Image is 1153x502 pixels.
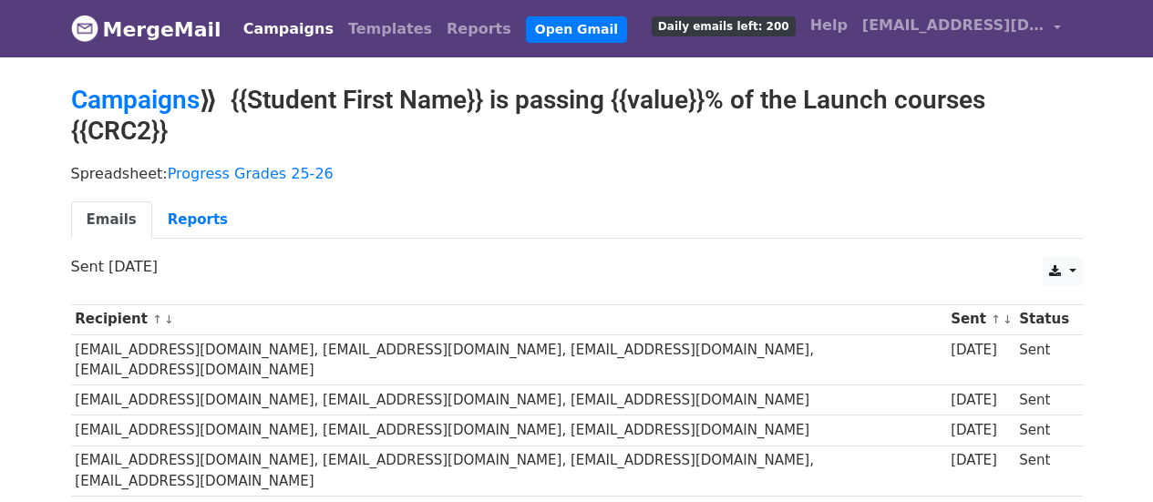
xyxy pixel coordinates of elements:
a: MergeMail [71,10,221,48]
a: Campaigns [236,11,341,47]
a: Campaigns [71,85,200,115]
a: ↓ [1003,312,1013,326]
td: Sent [1014,385,1073,415]
div: [DATE] [951,390,1011,411]
iframe: Chat Widget [1062,415,1153,502]
div: [DATE] [951,420,1011,441]
a: Reports [439,11,519,47]
a: Daily emails left: 200 [644,7,803,44]
a: Progress Grades 25-26 [168,165,334,182]
td: [EMAIL_ADDRESS][DOMAIN_NAME], [EMAIL_ADDRESS][DOMAIN_NAME], [EMAIL_ADDRESS][DOMAIN_NAME] [71,385,947,415]
h2: ⟫ {{Student First Name}} is passing {{value}}% of the Launch courses {{CRC2}} [71,85,1083,146]
a: ↑ [991,312,1001,326]
a: ↓ [164,312,174,326]
div: [DATE] [951,450,1011,471]
img: MergeMail logo [71,15,98,42]
span: Daily emails left: 200 [652,16,796,36]
td: Sent [1014,334,1073,385]
td: [EMAIL_ADDRESS][DOMAIN_NAME], [EMAIL_ADDRESS][DOMAIN_NAME], [EMAIL_ADDRESS][DOMAIN_NAME] [71,415,947,446]
span: [EMAIL_ADDRESS][DOMAIN_NAME] [862,15,1045,36]
p: Spreadsheet: [71,164,1083,183]
a: ↑ [152,312,162,326]
td: Sent [1014,415,1073,446]
th: Status [1014,304,1073,334]
a: Reports [152,201,243,239]
td: [EMAIL_ADDRESS][DOMAIN_NAME], [EMAIL_ADDRESS][DOMAIN_NAME], [EMAIL_ADDRESS][DOMAIN_NAME], [EMAIL_... [71,334,947,385]
a: Emails [71,201,152,239]
a: Templates [341,11,439,47]
a: Open Gmail [526,16,627,43]
td: [EMAIL_ADDRESS][DOMAIN_NAME], [EMAIL_ADDRESS][DOMAIN_NAME], [EMAIL_ADDRESS][DOMAIN_NAME], [EMAIL_... [71,446,947,497]
th: Sent [946,304,1014,334]
a: Help [803,7,855,44]
p: Sent [DATE] [71,257,1083,276]
td: Sent [1014,446,1073,497]
div: [DATE] [951,340,1011,361]
a: [EMAIL_ADDRESS][DOMAIN_NAME] [855,7,1068,50]
th: Recipient [71,304,947,334]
